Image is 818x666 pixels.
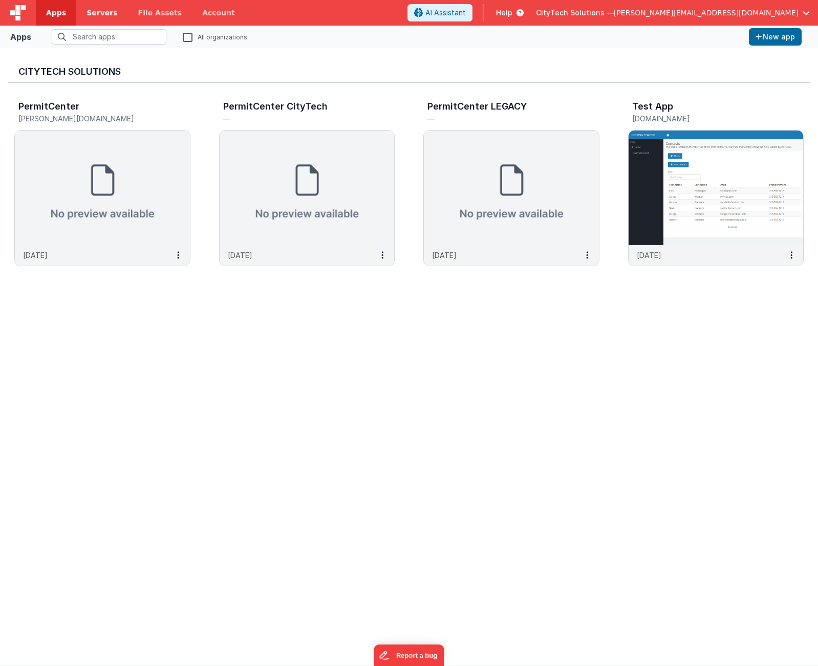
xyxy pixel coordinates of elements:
span: AI Assistant [425,8,466,18]
p: [DATE] [637,250,661,261]
p: [DATE] [432,250,457,261]
span: CityTech Solutions — [536,8,614,18]
button: CityTech Solutions — [PERSON_NAME][EMAIL_ADDRESS][DOMAIN_NAME] [536,8,810,18]
h5: — [427,115,574,122]
h3: PermitCenter CityTech [223,101,328,112]
h5: [DOMAIN_NAME] [632,115,779,122]
h3: CityTech Solutions [18,67,800,77]
input: Search apps [52,29,166,45]
h3: PermitCenter LEGACY [427,101,527,112]
p: [DATE] [228,250,252,261]
h5: [PERSON_NAME][DOMAIN_NAME] [18,115,165,122]
span: Servers [87,8,117,18]
button: New app [749,28,802,46]
button: AI Assistant [407,4,472,22]
span: [PERSON_NAME][EMAIL_ADDRESS][DOMAIN_NAME] [614,8,799,18]
span: Apps [46,8,66,18]
h5: — [223,115,370,122]
span: File Assets [138,8,182,18]
p: [DATE] [23,250,48,261]
span: Help [496,8,512,18]
div: Apps [10,31,31,43]
h3: PermitCenter [18,101,79,112]
iframe: Marker.io feedback button [374,644,444,666]
label: All organizations [183,32,247,41]
h3: Test App [632,101,673,112]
